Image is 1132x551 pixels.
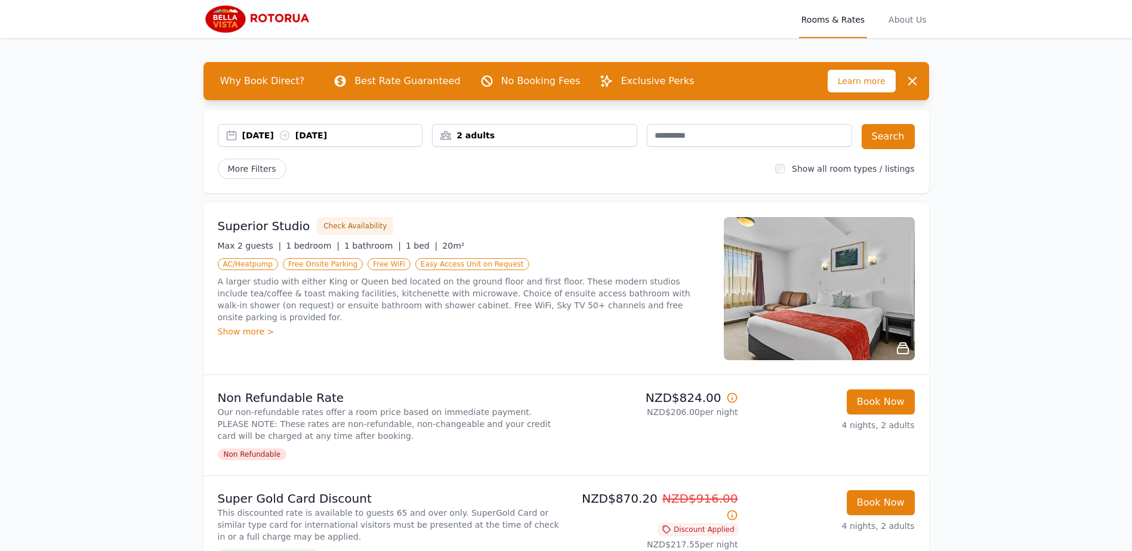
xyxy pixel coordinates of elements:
[286,241,340,250] span: 1 bedroom |
[621,74,694,88] p: Exclusive Perks
[748,419,915,431] p: 4 nights, 2 adults
[368,258,411,270] span: Free WiFi
[283,258,363,270] span: Free Onsite Parking
[658,524,738,535] span: Discount Applied
[218,507,562,543] p: This discounted rate is available to guests 65 and over only. SuperGold Card or similar type card...
[354,74,460,88] p: Best Rate Guaranteed
[847,389,915,414] button: Book Now
[406,241,437,250] span: 1 bed |
[218,389,562,406] p: Non Refundable Rate
[218,218,310,234] h3: Superior Studio
[847,490,915,515] button: Book Now
[218,448,287,460] span: Non Refundable
[211,69,314,93] span: Why Book Direct?
[501,74,581,88] p: No Booking Fees
[218,258,278,270] span: AC/Heatpump
[218,275,710,323] p: A larger studio with either King or Queen bed located on the ground floor and first floor. These ...
[344,241,401,250] span: 1 bathroom |
[662,491,738,506] span: NZD$916.00
[792,164,914,174] label: Show all room types / listings
[748,520,915,532] p: 4 nights, 2 adults
[862,124,915,149] button: Search
[317,217,393,235] button: Check Availability
[218,326,710,338] div: Show more >
[218,490,562,507] p: Super Gold Card Discount
[571,406,738,418] p: NZD$206.00 per night
[571,538,738,550] p: NZD$217.55 per night
[218,159,286,179] span: More Filters
[571,490,738,524] p: NZD$870.20
[433,129,637,141] div: 2 adults
[415,258,529,270] span: Easy Access Unit on Request
[828,70,896,92] span: Learn more
[242,129,422,141] div: [DATE] [DATE]
[203,5,318,33] img: Bella Vista Rotorua
[442,241,464,250] span: 20m²
[571,389,738,406] p: NZD$824.00
[218,241,282,250] span: Max 2 guests |
[218,406,562,442] p: Our non-refundable rates offer a room price based on immediate payment. PLEASE NOTE: These rates ...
